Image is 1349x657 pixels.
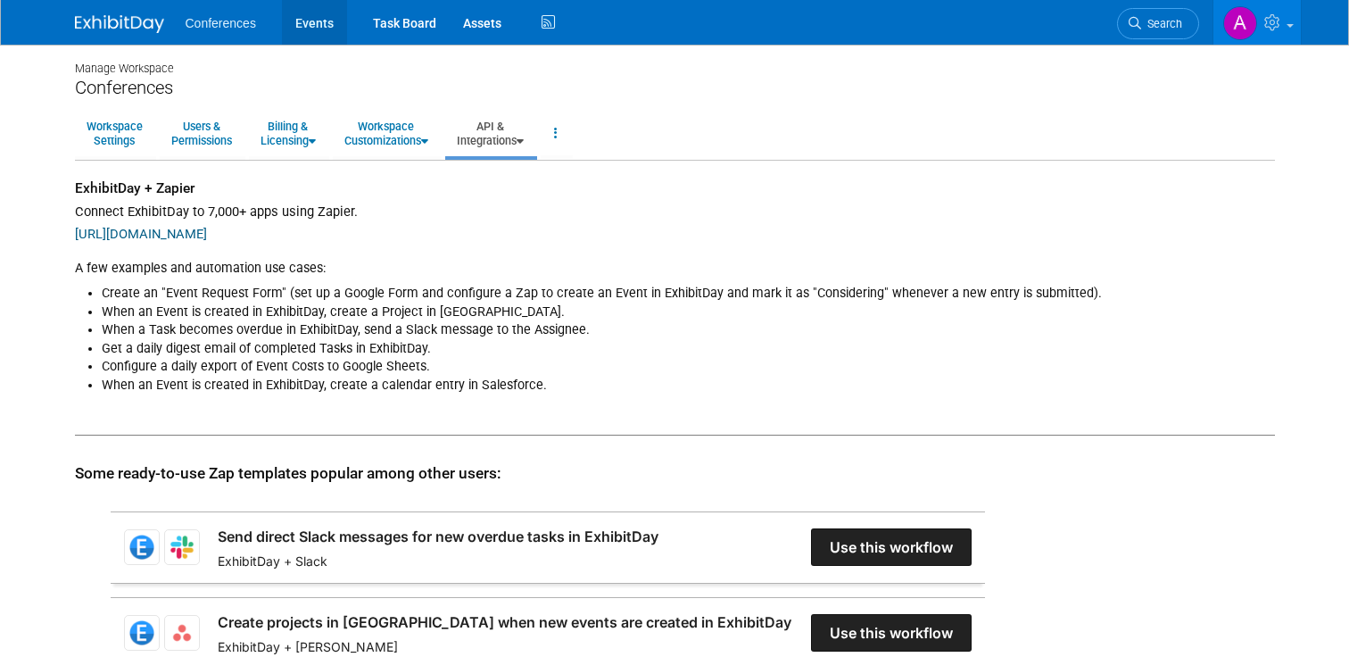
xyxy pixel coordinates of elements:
[75,203,1275,221] div: Connect ExhibitDay to 7,000+ apps using Zapier.
[102,340,1275,358] li: Get a daily digest email of completed Tasks in ExhibitDay.
[75,112,154,155] a: WorkspaceSettings
[333,112,440,155] a: WorkspaceCustomizations
[249,112,327,155] a: Billing &Licensing
[160,112,244,155] a: Users &Permissions
[102,377,1275,395] li: When an Event is created in ExhibitDay, create a calendar entry in Salesforce.
[1223,6,1257,40] img: Alexa Wennerholm
[75,179,1275,198] div: ExhibitDay + Zapier
[102,321,1275,339] li: When a Task becomes overdue in ExhibitDay, send a Slack message to the Assignee.
[75,45,1275,77] div: Manage Workspace
[445,112,535,155] a: API &Integrations
[75,226,207,242] a: [URL][DOMAIN_NAME]
[186,16,256,30] span: Conferences
[1141,17,1182,30] span: Search
[102,358,1275,376] li: Configure a daily export of Event Costs to Google Sheets.
[102,304,1275,321] li: When an Event is created in ExhibitDay, create a Project in [GEOGRAPHIC_DATA].
[75,15,164,33] img: ExhibitDay
[1117,8,1199,39] a: Search
[75,435,1275,485] div: Some ready-to-use Zap templates popular among other users:
[102,285,1275,303] li: Create an "Event Request Form" (set up a Google Form and configure a Zap to create an Event in Ex...
[75,77,1275,99] div: Conferences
